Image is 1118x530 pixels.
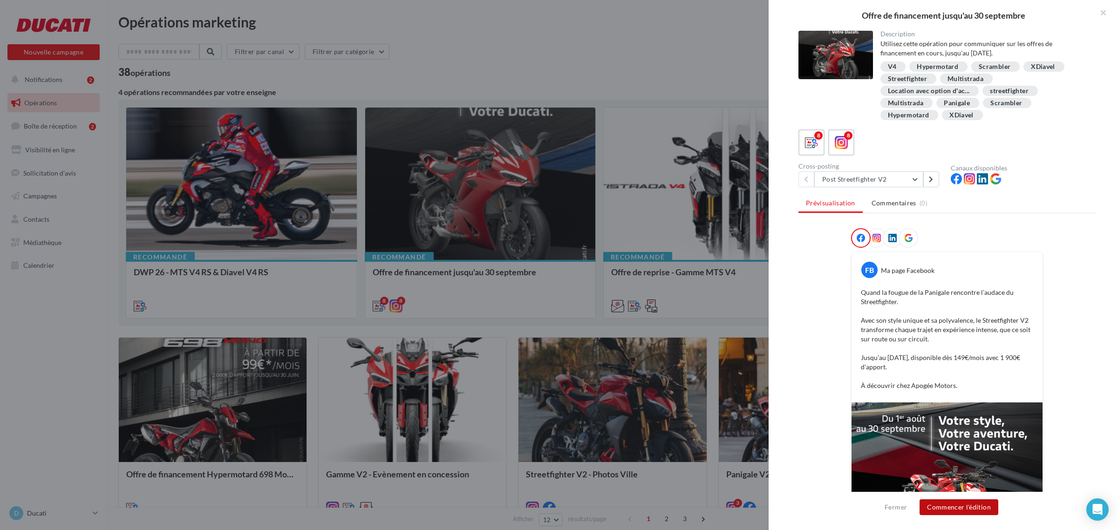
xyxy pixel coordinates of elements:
[1086,498,1109,521] div: Open Intercom Messenger
[979,63,1010,70] div: Scrambler
[844,131,852,140] div: 8
[888,100,924,107] div: Multistrada
[888,112,929,119] div: Hypermotard
[948,75,983,82] div: Multistrada
[920,499,998,515] button: Commencer l'édition
[880,39,1089,58] div: Utilisez cette opération pour communiquer sur les offres de financement en cours, jusqu'au [DATE].
[872,198,916,208] span: Commentaires
[888,63,897,70] div: V4
[949,112,973,119] div: XDiavel
[784,11,1103,20] div: Offre de financement jusqu'au 30 septembre
[1031,63,1055,70] div: XDiavel
[880,31,1089,37] div: Description
[814,171,923,187] button: Post Streetfighter V2
[861,262,878,278] div: FB
[798,163,943,170] div: Cross-posting
[881,266,934,275] div: Ma page Facebook
[990,88,1029,95] div: streetfighter
[881,502,911,513] button: Fermer
[917,63,958,70] div: Hypermotard
[920,199,927,207] span: (0)
[944,100,970,107] div: Panigale
[888,75,927,82] div: Streetfighter
[888,88,970,94] span: Location avec option d'ac...
[814,131,823,140] div: 8
[990,100,1022,107] div: Scrambler
[861,288,1033,390] p: Quand la fougue de la Panigale rencontre l’audace du Streetfighter. Avec son style unique et sa p...
[951,165,1096,171] div: Canaux disponibles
